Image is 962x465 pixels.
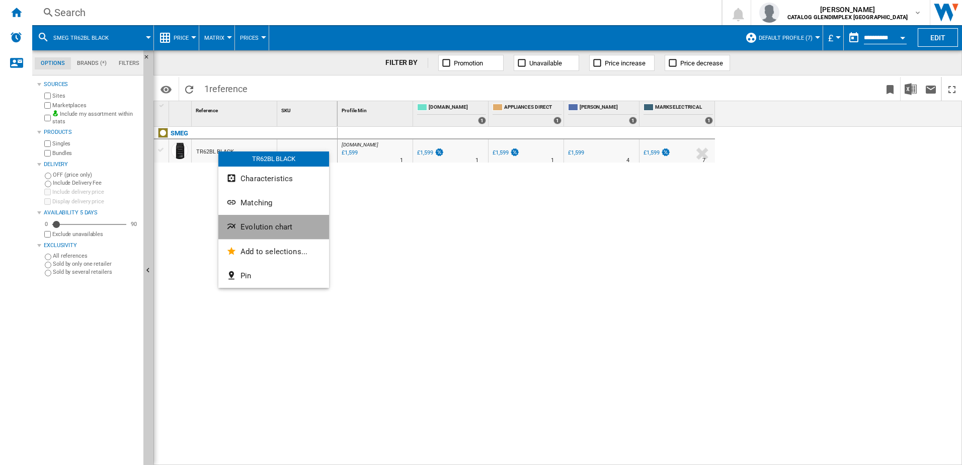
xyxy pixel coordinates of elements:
[240,198,272,207] span: Matching
[240,222,292,231] span: Evolution chart
[240,174,293,183] span: Characteristics
[218,240,329,264] button: Add to selections...
[218,151,329,167] div: TR62BL BLACK
[218,167,329,191] button: Characteristics
[240,271,251,280] span: Pin
[240,247,307,256] span: Add to selections...
[218,264,329,288] button: Pin...
[218,191,329,215] button: Matching
[218,215,329,239] button: Evolution chart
